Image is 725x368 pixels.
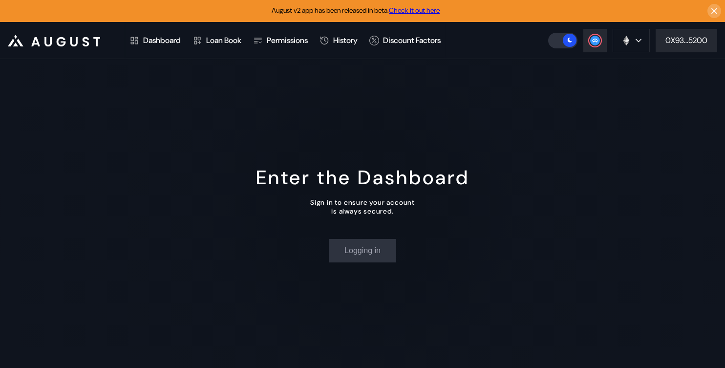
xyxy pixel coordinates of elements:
a: History [314,22,363,59]
div: 0X93...5200 [665,35,707,45]
div: Discount Factors [383,35,441,45]
div: Sign in to ensure your account is always secured. [310,198,415,216]
img: chain logo [621,35,632,46]
a: Discount Factors [363,22,447,59]
button: 0X93...5200 [656,29,717,52]
a: Dashboard [124,22,187,59]
div: Enter the Dashboard [256,165,469,190]
a: Loan Book [187,22,247,59]
a: Permissions [247,22,314,59]
div: Permissions [267,35,308,45]
div: History [333,35,358,45]
button: chain logo [613,29,650,52]
div: Dashboard [143,35,181,45]
a: Check it out here [389,6,440,15]
span: August v2 app has been released in beta. [272,6,440,15]
div: Loan Book [206,35,241,45]
button: Logging in [329,239,396,262]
